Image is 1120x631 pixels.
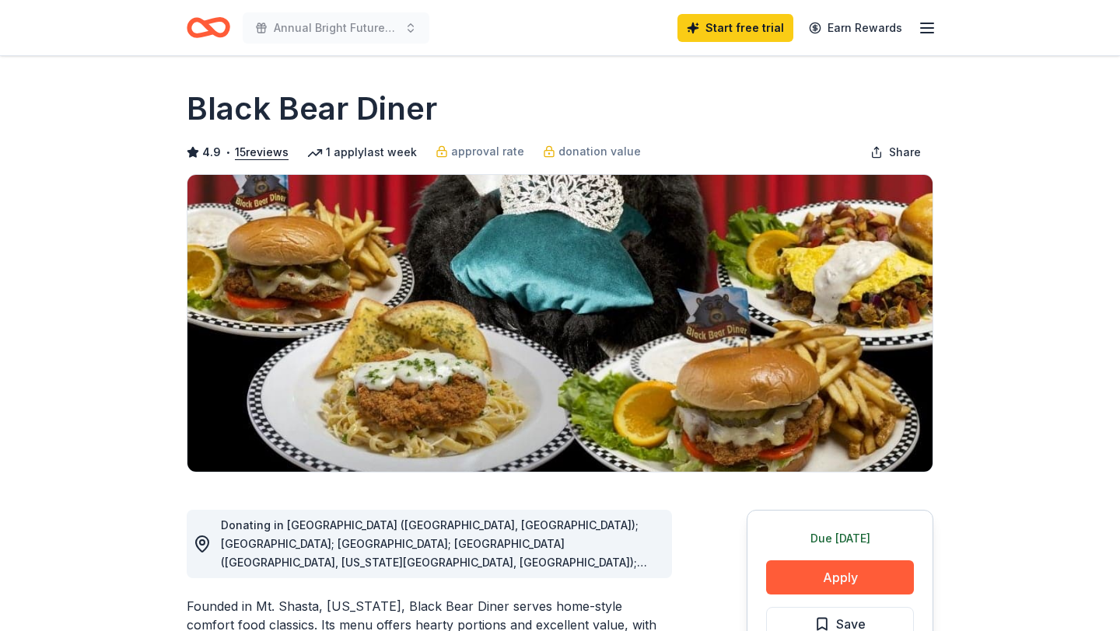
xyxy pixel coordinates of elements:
a: Earn Rewards [800,14,912,42]
span: Share [889,143,921,162]
a: donation value [543,142,641,161]
button: Share [858,137,933,168]
button: Annual Bright Futures Gala [243,12,429,44]
button: 15reviews [235,143,289,162]
a: Start free trial [677,14,793,42]
span: • [226,146,231,159]
div: 1 apply last week [307,143,417,162]
span: 4.9 [202,143,221,162]
img: Image for Black Bear Diner [187,175,933,472]
button: Apply [766,560,914,594]
a: approval rate [436,142,524,161]
span: donation value [558,142,641,161]
span: approval rate [451,142,524,161]
a: Home [187,9,230,46]
span: Annual Bright Futures Gala [274,19,398,37]
div: Due [DATE] [766,529,914,548]
h1: Black Bear Diner [187,87,437,131]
